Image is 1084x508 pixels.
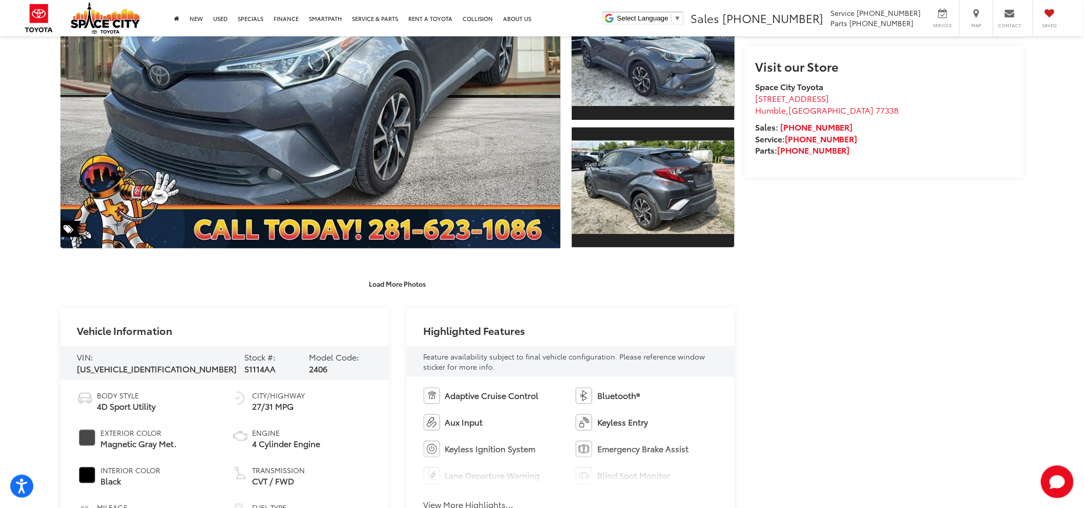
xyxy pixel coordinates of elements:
[309,351,359,363] span: Model Code:
[722,10,824,26] span: [PHONE_NUMBER]
[252,400,305,412] span: 27/31 MPG
[788,104,874,116] span: [GEOGRAPHIC_DATA]
[931,22,954,29] span: Service
[674,14,681,22] span: ▼
[232,390,248,407] img: Fuel Economy
[100,465,160,475] span: Interior Color
[77,351,93,363] span: VIN:
[252,428,320,438] span: Engine
[857,8,921,18] span: [PHONE_NUMBER]
[576,388,592,404] img: Bluetooth®
[965,22,988,29] span: Map
[244,363,276,374] span: S1114AA
[1041,465,1074,498] svg: Start Chat
[597,390,640,401] span: Bluetooth®
[445,390,539,401] span: Adaptive Cruise Control
[362,274,433,292] button: Load More Photos
[252,438,320,450] span: 4 Cylinder Engine
[97,390,156,400] span: Body Style
[780,121,853,133] a: [PHONE_NUMBER]
[876,104,899,116] span: 77338
[100,428,177,438] span: Exterior Color
[570,141,736,235] img: 2018 Toyota C-HR XLE
[100,438,177,450] span: Magnetic Gray Met.
[691,10,719,26] span: Sales
[97,400,156,412] span: 4D Sport Utility
[570,13,736,107] img: 2018 Toyota C-HR XLE
[777,144,850,156] a: [PHONE_NUMBER]
[755,104,786,116] span: Humble
[597,416,648,428] span: Keyless Entry
[77,363,237,374] span: [US_VEHICLE_IDENTIFICATION_NUMBER]
[1041,465,1074,498] button: Toggle Chat Window
[755,121,778,133] span: Sales:
[252,465,305,475] span: Transmission
[252,475,305,487] span: CVT / FWD
[831,18,848,28] span: Parts
[1038,22,1061,29] span: Saved
[71,2,140,34] img: Space City Toyota
[755,59,1013,73] h2: Visit our Store
[785,133,858,144] a: [PHONE_NUMBER]
[755,133,858,144] strong: Service:
[755,104,899,116] span: ,
[755,144,850,156] strong: Parts:
[77,325,172,336] h2: Vehicle Information
[100,475,160,487] span: Black
[617,14,681,22] a: Select Language​
[424,388,440,404] img: Adaptive Cruise Control
[252,390,305,400] span: City/Highway
[309,363,327,374] span: 2406
[850,18,914,28] span: [PHONE_NUMBER]
[79,467,95,483] span: #000000
[60,221,81,237] span: Special
[576,441,592,457] img: Emergency Brake Assist
[572,126,735,249] a: Expand Photo 3
[244,351,276,363] span: Stock #:
[755,92,899,116] a: [STREET_ADDRESS] Humble,[GEOGRAPHIC_DATA] 77338
[831,8,855,18] span: Service
[998,22,1022,29] span: Contact
[445,416,483,428] span: Aux Input
[424,414,440,431] img: Aux Input
[424,441,440,457] img: Keyless Ignition System
[755,92,829,104] span: [STREET_ADDRESS]
[617,14,669,22] span: Select Language
[755,80,823,92] strong: Space City Toyota
[424,351,705,372] span: Feature availability subject to final vehicle configuration. Please reference window sticker for ...
[79,430,95,446] span: #494848
[576,414,592,431] img: Keyless Entry
[424,325,526,336] h2: Highlighted Features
